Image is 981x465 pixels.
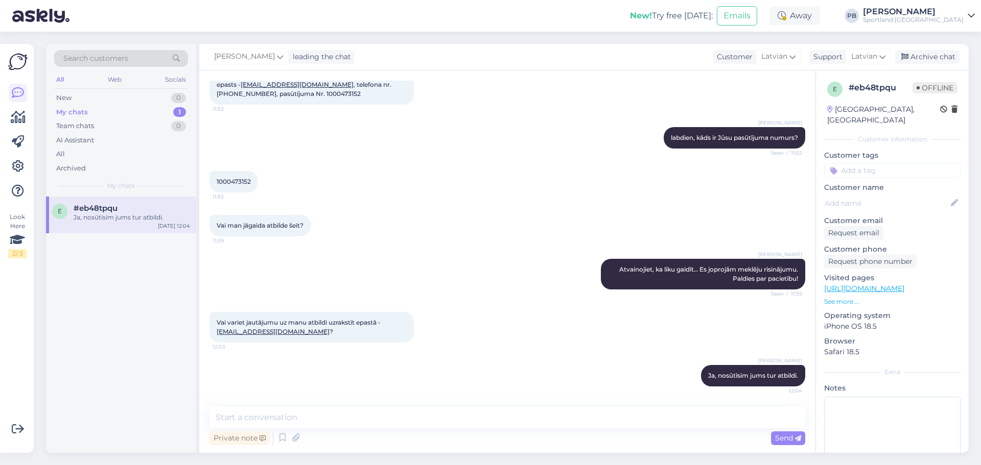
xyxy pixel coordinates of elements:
span: labdien, kāds ir Jūsu pasūtījuma numurs? [671,134,798,141]
div: Customer [713,52,753,62]
div: [PERSON_NAME] [863,8,964,16]
div: Request email [824,226,883,240]
p: Safari 18.5 [824,347,961,357]
span: 11:59 [213,237,251,244]
p: Customer tags [824,150,961,161]
span: Seen ✓ 11:52 [764,149,802,157]
span: Ja, nosūtīsim jums tur atbildi. [708,372,798,379]
p: See more ... [824,297,961,306]
div: Customer information [824,135,961,144]
b: New! [630,11,652,20]
span: Latvian [851,51,877,62]
div: Team chats [56,121,94,131]
div: 0 [171,121,186,131]
p: Customer phone [824,244,961,255]
p: Visited pages [824,273,961,283]
p: Operating system [824,310,961,321]
span: 11:52 [213,105,251,113]
div: [DATE] 12:04 [158,222,190,230]
div: New [56,93,72,103]
span: Send [775,433,801,443]
span: e [58,207,62,215]
span: 12:04 [764,387,802,395]
div: Ja, nosūtīsim jums tur atbildi. [74,213,190,222]
div: PB [845,9,859,23]
div: # eb48tpqu [849,82,913,94]
div: Socials [163,73,188,86]
input: Add a tag [824,163,961,178]
span: [PERSON_NAME] [758,357,802,364]
div: 2 / 3 [8,249,27,258]
div: Away [769,7,820,25]
img: Askly Logo [8,52,28,71]
p: Customer name [824,182,961,193]
div: AI Assistant [56,135,94,145]
span: Vai variet jautājumu uz manu atbildi uzrakstīt epastā - ? [217,319,381,335]
span: [PERSON_NAME] [758,119,802,127]
p: Browser [824,336,961,347]
span: epasts - , telefona nr. [PHONE_NUMBER], pasūtījuma Nr. 1000473152 [217,81,393,97]
span: [PERSON_NAME] [214,51,275,62]
div: Private note [209,431,270,445]
div: Archived [56,163,86,174]
div: 0 [171,93,186,103]
div: All [56,149,65,159]
a: [EMAIL_ADDRESS][DOMAIN_NAME] [217,328,330,335]
div: Sportland [GEOGRAPHIC_DATA] [863,16,964,24]
span: Offline [913,82,957,93]
a: [PERSON_NAME]Sportland [GEOGRAPHIC_DATA] [863,8,975,24]
span: Atvainojiet, ka liku gaidīt… Es joprojām meklēju risinājumu. Paldies par pacietību! [619,265,800,282]
input: Add name [825,198,949,209]
p: Customer email [824,215,961,226]
div: My chats [56,107,88,117]
p: iPhone OS 18.5 [824,321,961,332]
a: [EMAIL_ADDRESS][DOMAIN_NAME] [241,81,354,88]
button: Emails [717,6,757,26]
div: Web [106,73,124,86]
span: Seen ✓ 11:59 [764,290,802,298]
span: #eb48tpqu [74,204,118,213]
span: e [833,85,837,93]
span: My chats [107,181,135,190]
div: 1 [173,107,186,117]
div: leading the chat [289,52,351,62]
span: 11:53 [213,193,251,201]
span: 1000473152 [217,178,251,185]
div: Extra [824,368,961,377]
span: Search customers [63,53,128,64]
div: Support [809,52,843,62]
div: All [54,73,66,86]
span: Vai man jāgaida atbilde šeit? [217,222,303,229]
div: Look Here [8,212,27,258]
span: 12:03 [213,343,251,351]
div: [GEOGRAPHIC_DATA], [GEOGRAPHIC_DATA] [827,104,940,126]
a: [URL][DOMAIN_NAME] [824,284,904,293]
p: Notes [824,383,961,394]
span: [PERSON_NAME] [758,251,802,258]
div: Try free [DATE]: [630,10,713,22]
span: Latvian [761,51,787,62]
div: Archive chat [895,50,960,64]
div: Request phone number [824,255,917,268]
